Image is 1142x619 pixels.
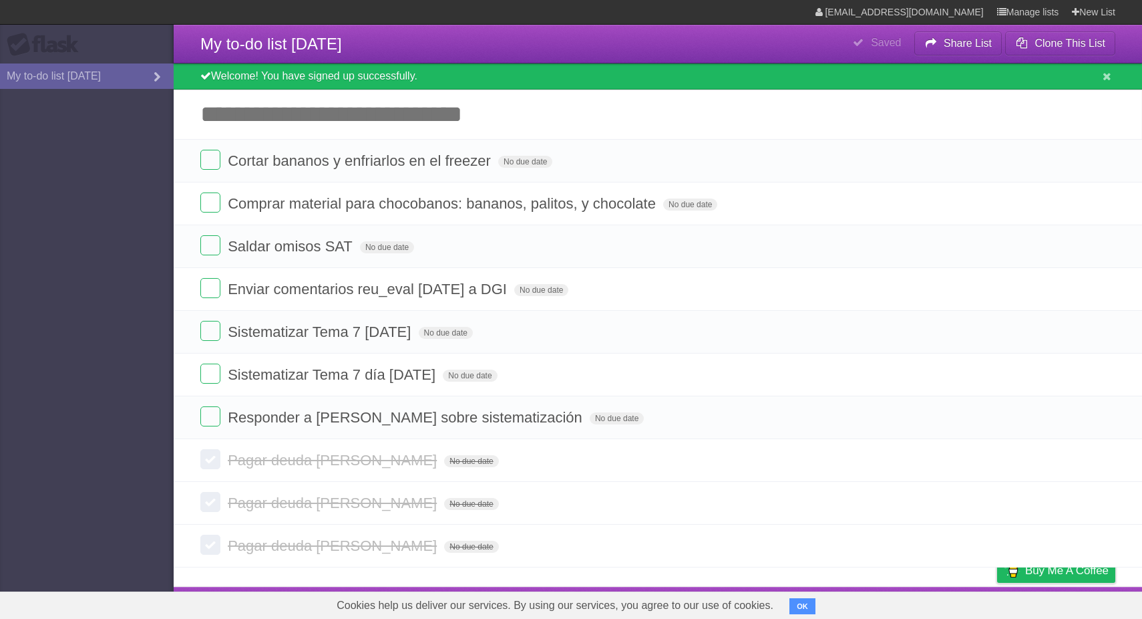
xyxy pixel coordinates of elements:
[200,278,220,298] label: Done
[228,495,440,511] span: Pagar deuda [PERSON_NAME]
[444,455,498,467] span: No due date
[1031,590,1115,616] a: Suggest a feature
[944,37,992,49] b: Share List
[444,541,498,553] span: No due date
[228,324,414,340] span: Sistematizar Tema 7 [DATE]
[444,498,498,510] span: No due date
[819,590,847,616] a: About
[514,284,568,296] span: No due date
[789,598,815,614] button: OK
[871,37,901,48] b: Saved
[200,449,220,469] label: Done
[1004,559,1022,582] img: Buy me a coffee
[228,409,586,426] span: Responder a [PERSON_NAME] sobre sistematización
[980,590,1014,616] a: Privacy
[174,64,1142,90] div: Welcome! You have signed up successfully.
[323,592,787,619] span: Cookies help us deliver our services. By using our services, you agree to our use of cookies.
[934,590,964,616] a: Terms
[200,364,220,384] label: Done
[228,238,356,255] span: Saldar omisos SAT
[1025,559,1109,582] span: Buy me a coffee
[228,195,659,212] span: Comprar material para chocobanos: bananos, palitos, y chocolate
[914,31,1002,55] button: Share List
[200,35,342,53] span: My to-do list [DATE]
[200,321,220,341] label: Done
[228,281,510,297] span: Enviar comentarios reu_eval [DATE] a DGI
[663,199,717,211] span: No due date
[200,235,220,255] label: Done
[200,193,220,213] label: Done
[7,33,87,57] div: Flask
[360,241,414,253] span: No due date
[228,152,494,169] span: Cortar bananos y enfriarlos en el freezer
[997,558,1115,583] a: Buy me a coffee
[200,150,220,170] label: Done
[498,156,552,168] span: No due date
[228,452,440,469] span: Pagar deuda [PERSON_NAME]
[864,590,918,616] a: Developers
[590,412,644,424] span: No due date
[200,492,220,512] label: Done
[200,535,220,555] label: Done
[228,366,439,383] span: Sistematizar Tema 7 día [DATE]
[1005,31,1115,55] button: Clone This List
[228,537,440,554] span: Pagar deuda [PERSON_NAME]
[419,327,473,339] span: No due date
[200,406,220,426] label: Done
[1034,37,1105,49] b: Clone This List
[443,370,497,382] span: No due date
